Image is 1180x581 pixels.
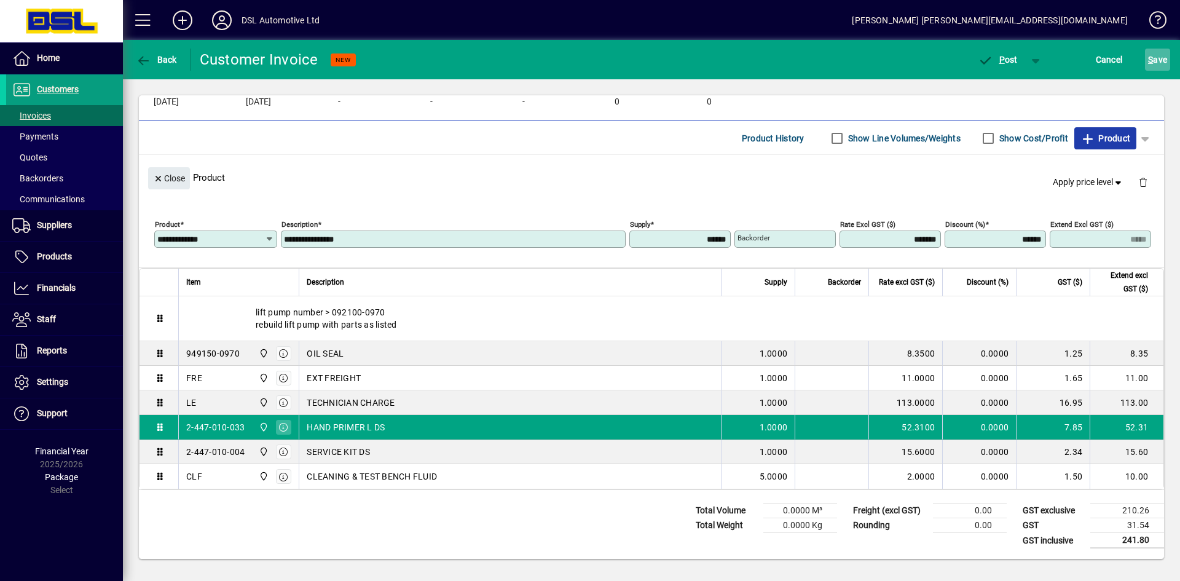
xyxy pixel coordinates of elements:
td: 11.00 [1090,366,1163,390]
span: Settings [37,377,68,387]
app-page-header-button: Delete [1128,176,1158,188]
button: Cancel [1093,49,1126,71]
span: Suppliers [37,220,72,230]
span: 0 [707,97,712,107]
td: 210.26 [1090,504,1164,518]
a: Backorders [6,168,123,189]
div: 52.3100 [876,421,935,433]
td: Rounding [847,518,933,533]
td: Freight (excl GST) [847,504,933,518]
td: 0.0000 [942,390,1016,415]
span: NEW [336,56,351,64]
a: Settings [6,367,123,398]
span: 1.0000 [760,347,788,360]
span: Central [256,421,270,434]
span: HAND PRIMER L DS [307,421,385,433]
span: Product [1080,128,1130,148]
span: CLEANING & TEST BENCH FLUID [307,470,437,483]
span: Discount (%) [967,275,1009,289]
a: Knowledge Base [1140,2,1165,42]
td: 0.0000 [942,440,1016,464]
div: lift pump number > 092100-0970 rebuild lift pump with parts as listed [179,296,1163,341]
span: Support [37,408,68,418]
div: 11.0000 [876,372,935,384]
span: GST ($) [1058,275,1082,289]
span: Products [37,251,72,261]
span: [DATE] [246,97,271,107]
td: 16.95 [1016,390,1090,415]
mat-label: Product [155,220,180,229]
span: [DATE] [154,97,179,107]
span: Financials [37,283,76,293]
td: 1.65 [1016,366,1090,390]
span: Central [256,347,270,360]
td: 0.00 [933,518,1007,533]
div: 949150-0970 [186,347,240,360]
a: Invoices [6,105,123,126]
mat-label: Discount (%) [945,220,985,229]
mat-label: Description [281,220,318,229]
td: 0.0000 [942,415,1016,440]
button: Profile [202,9,242,31]
a: Suppliers [6,210,123,241]
span: Backorder [828,275,861,289]
a: Support [6,398,123,429]
button: Product History [737,127,809,149]
span: - [338,97,340,107]
div: 113.0000 [876,397,935,409]
span: ost [978,55,1018,65]
td: GST exclusive [1017,504,1090,518]
td: 15.60 [1090,440,1163,464]
div: FRE [186,372,202,384]
button: Post [972,49,1024,71]
a: Staff [6,304,123,335]
td: 0.0000 [942,464,1016,489]
a: Financials [6,273,123,304]
td: 8.35 [1090,341,1163,366]
span: 1.0000 [760,372,788,384]
span: Financial Year [35,446,88,456]
div: 2-447-010-004 [186,446,245,458]
span: Staff [37,314,56,324]
span: Invoices [12,111,51,121]
span: Package [45,472,78,482]
label: Show Line Volumes/Weights [846,132,961,144]
div: LE [186,397,197,409]
mat-label: Rate excl GST ($) [840,220,895,229]
td: 0.00 [933,504,1007,518]
mat-label: Backorder [737,234,770,242]
a: Quotes [6,147,123,168]
a: Home [6,43,123,74]
td: 241.80 [1090,533,1164,548]
span: Product History [742,128,804,148]
button: Apply price level [1048,172,1129,194]
span: Central [256,396,270,409]
span: S [1148,55,1153,65]
span: 1.0000 [760,397,788,409]
a: Communications [6,189,123,210]
div: DSL Automotive Ltd [242,10,320,30]
span: Apply price level [1053,176,1124,189]
td: Total Weight [690,518,763,533]
app-page-header-button: Back [123,49,191,71]
span: Close [153,168,185,189]
button: Save [1145,49,1170,71]
span: Communications [12,194,85,204]
span: - [522,97,525,107]
span: 0 [615,97,619,107]
td: 2.34 [1016,440,1090,464]
span: 1.0000 [760,421,788,433]
td: 10.00 [1090,464,1163,489]
span: Home [37,53,60,63]
a: Payments [6,126,123,147]
span: Description [307,275,344,289]
td: 1.50 [1016,464,1090,489]
span: Central [256,445,270,459]
td: 0.0000 Kg [763,518,837,533]
span: 5.0000 [760,470,788,483]
span: P [999,55,1005,65]
button: Delete [1128,167,1158,197]
button: Back [133,49,180,71]
span: Rate excl GST ($) [879,275,935,289]
span: Item [186,275,201,289]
